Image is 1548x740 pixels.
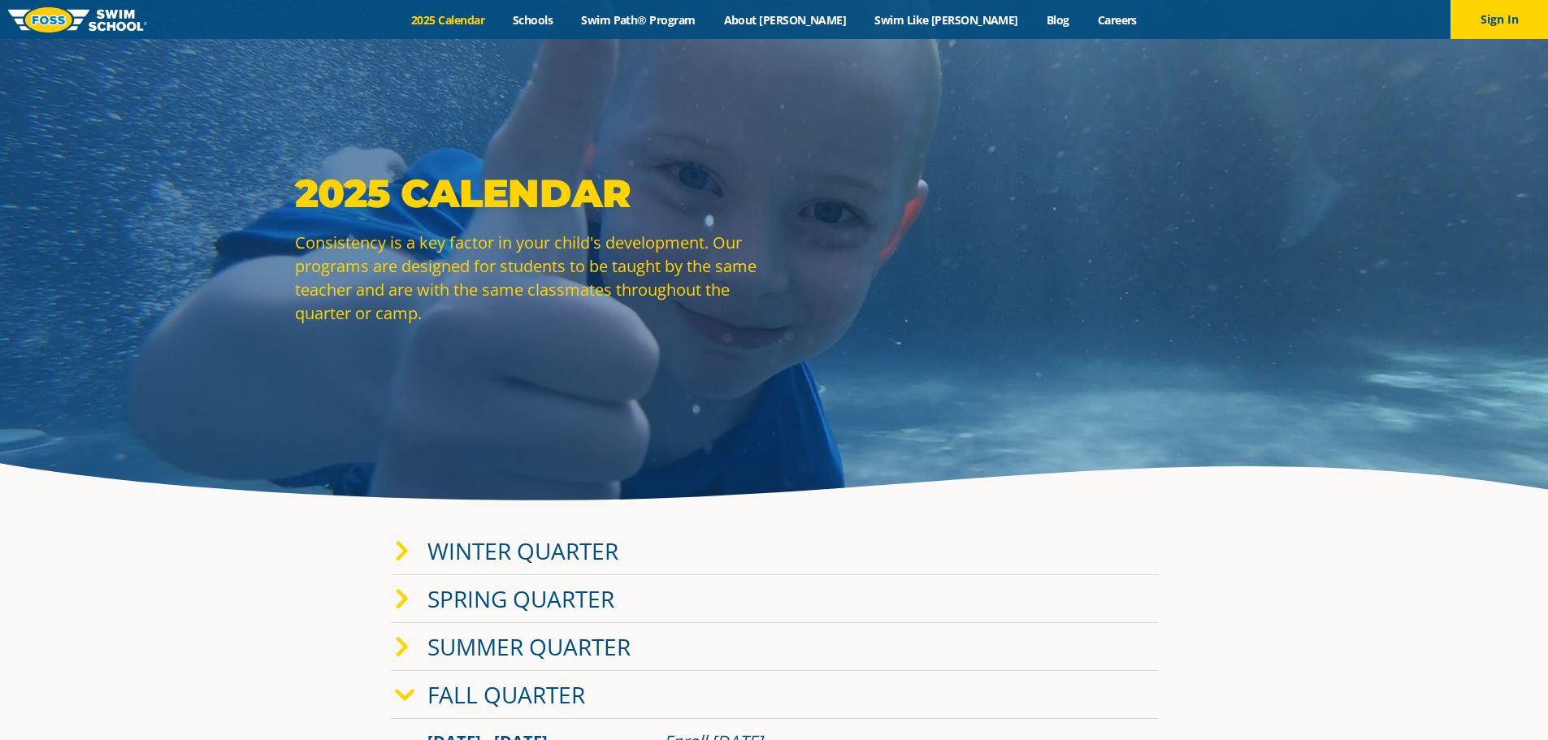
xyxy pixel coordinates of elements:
img: FOSS Swim School Logo [8,7,147,32]
strong: 2025 Calendar [295,170,631,217]
a: About [PERSON_NAME] [709,12,861,28]
a: Schools [499,12,567,28]
a: Winter Quarter [427,535,618,566]
a: 2025 Calendar [397,12,499,28]
a: Blog [1032,12,1083,28]
a: Swim Path® Program [567,12,709,28]
a: Fall Quarter [427,679,585,710]
a: Swim Like [PERSON_NAME] [861,12,1033,28]
p: Consistency is a key factor in your child's development. Our programs are designed for students t... [295,231,766,325]
a: Careers [1083,12,1151,28]
a: Spring Quarter [427,583,614,614]
a: Summer Quarter [427,631,631,662]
